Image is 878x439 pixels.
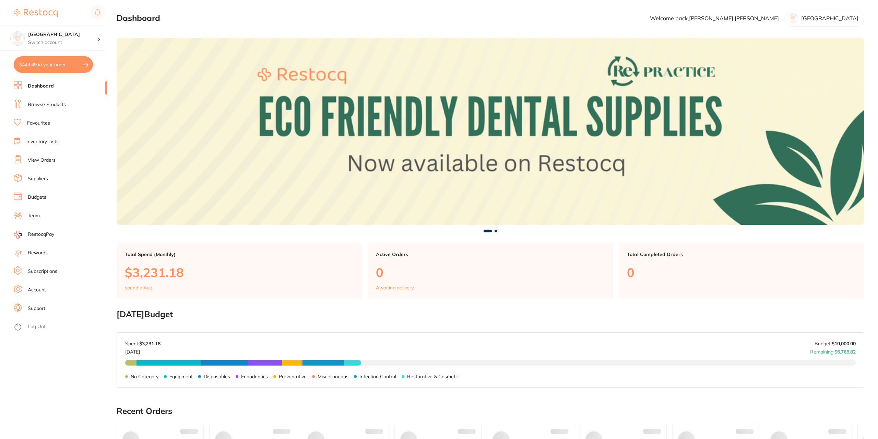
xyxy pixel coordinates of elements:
[368,243,613,299] a: Active Orders0Awaiting delivery
[279,374,307,379] p: Preventative
[815,341,856,346] p: Budget:
[28,287,46,293] a: Account
[376,265,605,279] p: 0
[14,56,93,73] button: $443.49 in your order
[801,15,858,21] p: [GEOGRAPHIC_DATA]
[28,305,45,312] a: Support
[28,194,46,201] a: Budgets
[14,9,58,17] img: Restocq Logo
[125,341,161,346] p: Spent:
[376,285,414,290] p: Awaiting delivery
[169,374,193,379] p: Equipment
[204,374,230,379] p: Disposables
[117,406,864,416] h2: Recent Orders
[11,32,24,45] img: Katoomba Dental Centre
[125,285,152,290] p: spend in Aug
[359,374,396,379] p: Infection Control
[117,310,864,319] h2: [DATE] Budget
[125,346,161,355] p: [DATE]
[28,39,97,46] p: Switch account
[376,252,605,257] p: Active Orders
[28,268,57,275] a: Subscriptions
[117,13,160,23] h2: Dashboard
[28,101,66,108] a: Browse Products
[650,15,779,21] p: Welcome back, [PERSON_NAME] [PERSON_NAME]
[28,212,40,219] a: Team
[117,38,864,225] img: Dashboard
[407,374,459,379] p: Restorative & Cosmetic
[139,340,161,347] strong: $3,231.18
[131,374,158,379] p: No Category
[810,346,856,355] p: Remaining:
[28,83,54,90] a: Dashboard
[27,120,50,127] a: Favourites
[28,250,48,256] a: Rewards
[125,252,354,257] p: Total Spend (Monthly)
[28,31,97,38] h4: Katoomba Dental Centre
[627,252,856,257] p: Total Completed Orders
[125,265,354,279] p: $3,231.18
[14,5,58,21] a: Restocq Logo
[14,231,22,239] img: RestocqPay
[26,138,59,145] a: Inventory Lists
[28,175,48,182] a: Suppliers
[832,340,856,347] strong: $10,000.00
[28,157,56,164] a: View Orders
[619,243,864,299] a: Total Completed Orders0
[28,231,54,238] span: RestocqPay
[318,374,348,379] p: Miscellaneous
[28,323,46,330] a: Log Out
[117,243,362,299] a: Total Spend (Monthly)$3,231.18spend inAug
[14,322,105,333] button: Log Out
[241,374,268,379] p: Endodontics
[834,349,856,355] strong: $6,768.82
[14,231,54,239] a: RestocqPay
[627,265,856,279] p: 0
